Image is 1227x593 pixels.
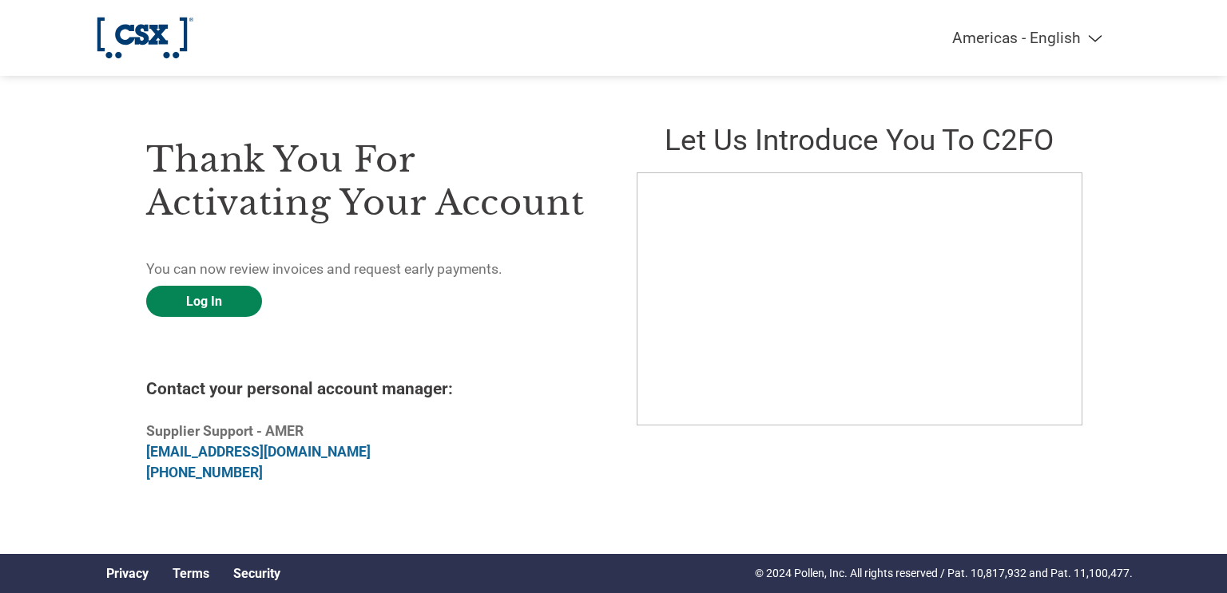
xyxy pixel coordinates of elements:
[173,566,209,581] a: Terms
[146,138,590,224] h3: Thank you for activating your account
[233,566,280,581] a: Security
[106,566,149,581] a: Privacy
[94,16,197,60] img: CSX
[146,286,262,317] a: Log In
[146,444,371,460] a: [EMAIL_ADDRESS][DOMAIN_NAME]
[146,465,263,480] a: [PHONE_NUMBER]
[637,123,1081,157] h2: Let us introduce you to C2FO
[146,259,590,279] p: You can now review invoices and request early payments.
[755,565,1133,582] p: © 2024 Pollen, Inc. All rights reserved / Pat. 10,817,932 and Pat. 11,100,477.
[637,172,1082,425] iframe: C2FO Introduction Video
[146,423,304,439] b: Supplier Support - AMER
[146,379,590,398] h4: Contact your personal account manager:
